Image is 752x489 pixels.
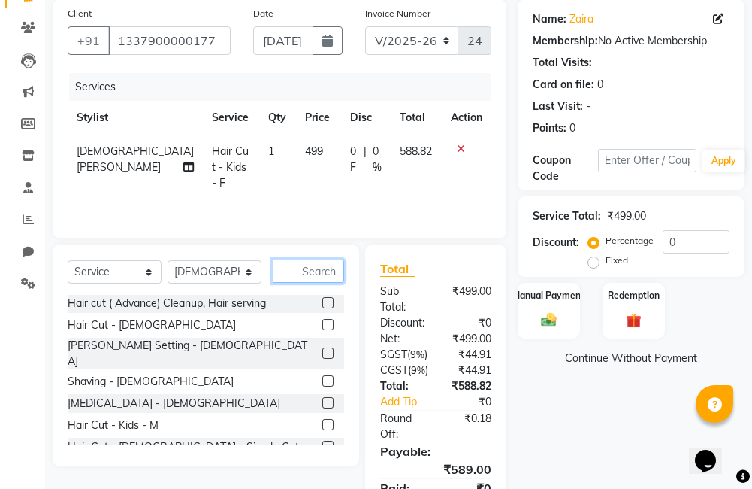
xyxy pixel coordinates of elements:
[606,234,654,248] label: Percentage
[369,378,436,394] div: Total:
[77,144,194,174] span: [DEMOGRAPHIC_DATA][PERSON_NAME]
[369,347,439,363] div: ( )
[536,311,560,329] img: _cash.svg
[569,120,575,136] div: 0
[341,101,391,135] th: Disc
[586,99,590,114] div: -
[68,317,236,333] div: Hair Cut - [DEMOGRAPHIC_DATA]
[259,101,296,135] th: Qty
[436,411,503,442] div: ₹0.18
[439,363,503,378] div: ₹44.91
[533,33,729,49] div: No Active Membership
[68,338,316,369] div: [PERSON_NAME] Setting - [DEMOGRAPHIC_DATA]
[689,429,737,474] iframe: chat widget
[533,33,598,49] div: Membership:
[68,101,203,135] th: Stylist
[597,77,603,93] div: 0
[436,378,503,394] div: ₹588.82
[380,261,415,277] span: Total
[365,7,430,20] label: Invoice Number
[621,311,645,330] img: _gift.svg
[442,101,491,135] th: Action
[439,347,503,363] div: ₹44.91
[533,208,601,224] div: Service Total:
[521,351,741,366] a: Continue Without Payment
[436,284,503,315] div: ₹499.00
[569,11,593,27] a: Zaira
[436,331,503,347] div: ₹499.00
[68,7,92,20] label: Client
[533,99,583,114] div: Last Visit:
[305,144,323,158] span: 499
[380,363,408,377] span: CGST
[296,101,341,135] th: Price
[369,284,436,315] div: Sub Total:
[273,260,344,283] input: Search or Scan
[533,11,566,27] div: Name:
[203,101,259,135] th: Service
[533,120,566,136] div: Points:
[606,254,628,267] label: Fixed
[410,348,424,360] span: 9%
[369,442,503,460] div: Payable:
[350,144,358,175] span: 0 F
[598,149,696,172] input: Enter Offer / Coupon Code
[364,144,367,175] span: |
[69,73,503,101] div: Services
[369,315,436,331] div: Discount:
[369,394,447,410] a: Add Tip
[68,374,234,390] div: Shaving - [DEMOGRAPHIC_DATA]
[380,348,407,361] span: SGST
[411,364,425,376] span: 9%
[68,396,280,412] div: [MEDICAL_DATA] - [DEMOGRAPHIC_DATA]
[702,150,745,172] button: Apply
[68,26,110,55] button: +91
[400,144,432,158] span: 588.82
[212,144,249,190] span: Hair Cut - Kids - F
[369,331,436,347] div: Net:
[373,144,382,175] span: 0 %
[533,153,598,184] div: Coupon Code
[608,289,660,302] label: Redemption
[512,289,584,302] label: Manual Payment
[607,208,646,224] div: ₹499.00
[253,7,273,20] label: Date
[436,315,503,331] div: ₹0
[447,394,503,410] div: ₹0
[369,460,503,478] div: ₹589.00
[533,235,579,251] div: Discount:
[369,411,436,442] div: Round Off:
[68,296,266,311] div: Hair cut ( Advance) Cleanup, Hair serving
[369,363,439,378] div: ( )
[268,144,274,158] span: 1
[533,77,594,93] div: Card on file:
[68,439,299,455] div: Hair Cut - [DEMOGRAPHIC_DATA] - Simple Cut
[533,55,592,71] div: Total Visits:
[108,26,231,55] input: Search by Name/Mobile/Email/Code
[68,418,159,433] div: Hair Cut - Kids - M
[391,101,442,135] th: Total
